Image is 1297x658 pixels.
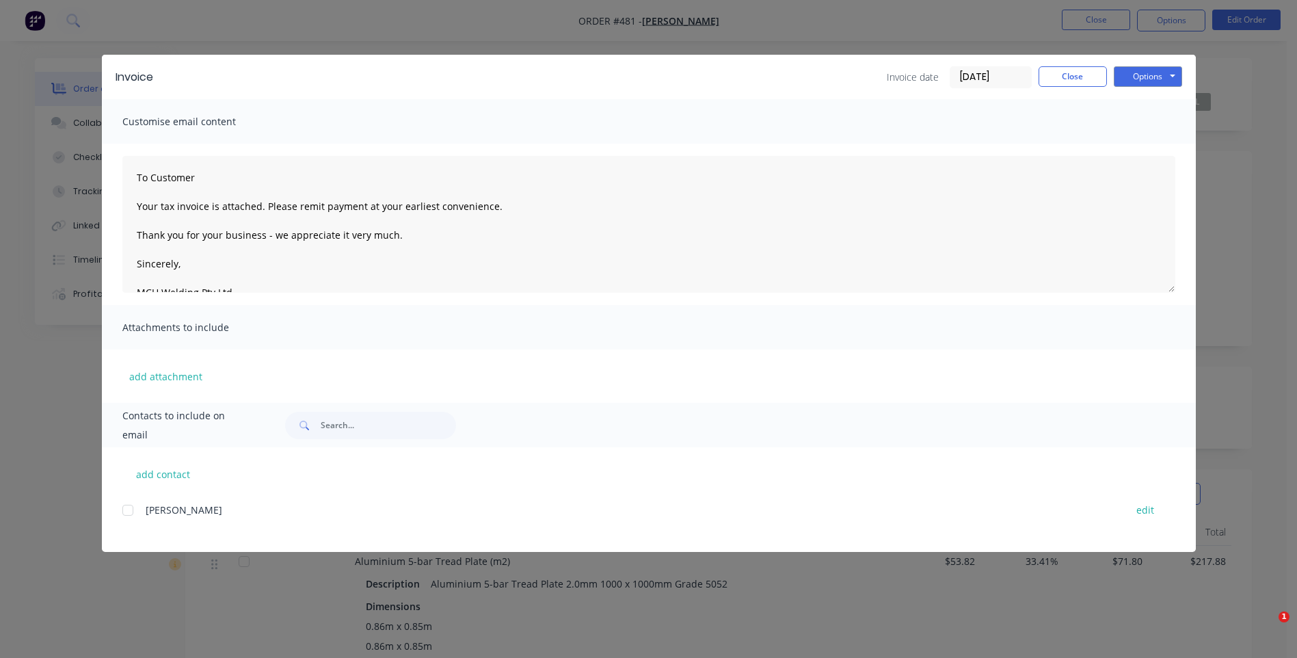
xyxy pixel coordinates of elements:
[1279,611,1289,622] span: 1
[122,366,209,386] button: add attachment
[1114,66,1182,87] button: Options
[321,412,456,439] input: Search...
[146,503,222,516] span: [PERSON_NAME]
[887,70,939,84] span: Invoice date
[1128,501,1162,519] button: edit
[1039,66,1107,87] button: Close
[122,156,1175,293] textarea: To Customer Your tax invoice is attached. Please remit payment at your earliest convenience. Than...
[116,69,153,85] div: Invoice
[122,318,273,337] span: Attachments to include
[1251,611,1283,644] iframe: Intercom live chat
[122,112,273,131] span: Customise email content
[122,464,204,484] button: add contact
[122,406,252,445] span: Contacts to include on email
